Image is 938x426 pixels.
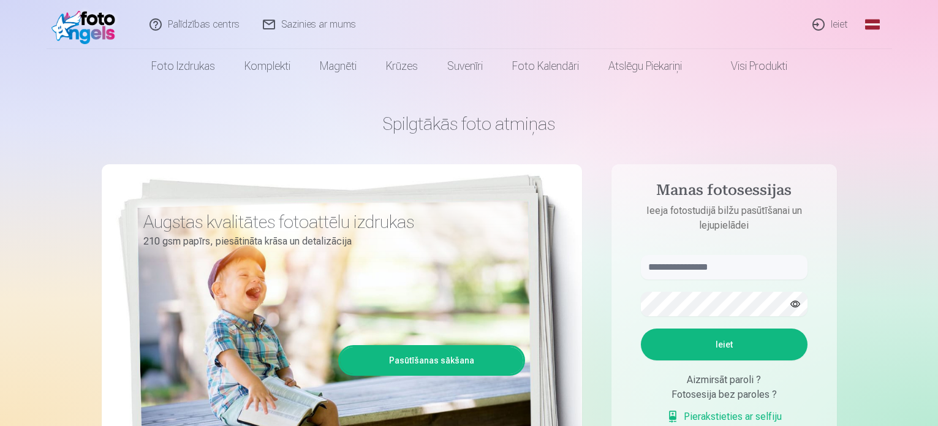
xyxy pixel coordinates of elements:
[641,329,808,360] button: Ieiet
[641,373,808,387] div: Aizmirsāt paroli ?
[102,113,837,135] h1: Spilgtākās foto atmiņas
[629,181,820,203] h4: Manas fotosessijas
[641,387,808,402] div: Fotosesija bez paroles ?
[697,49,802,83] a: Visi produkti
[340,347,523,374] a: Pasūtīšanas sākšana
[433,49,497,83] a: Suvenīri
[497,49,594,83] a: Foto kalendāri
[371,49,433,83] a: Krūzes
[667,409,782,424] a: Pierakstieties ar selfiju
[594,49,697,83] a: Atslēgu piekariņi
[230,49,305,83] a: Komplekti
[143,211,516,233] h3: Augstas kvalitātes fotoattēlu izdrukas
[51,5,122,44] img: /fa1
[305,49,371,83] a: Magnēti
[137,49,230,83] a: Foto izdrukas
[143,233,516,250] p: 210 gsm papīrs, piesātināta krāsa un detalizācija
[629,203,820,233] p: Ieeja fotostudijā bilžu pasūtīšanai un lejupielādei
